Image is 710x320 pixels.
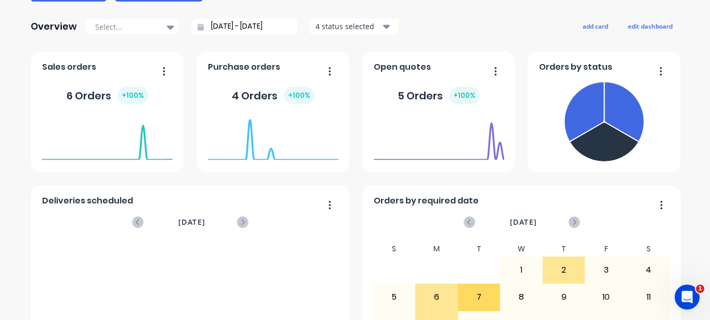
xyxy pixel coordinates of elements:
div: 4 [628,257,669,283]
div: S [373,241,416,257]
span: 1 [696,285,704,293]
div: 4 Orders [232,87,314,104]
div: 8 [501,284,542,310]
div: 7 [458,284,500,310]
span: Sales orders [42,61,96,73]
div: 5 [374,284,415,310]
span: [DATE] [178,216,205,228]
button: 4 status selected [310,19,398,34]
div: + 100 % [449,87,480,104]
div: Overview [31,16,77,37]
div: 3 [585,257,627,283]
div: F [585,241,627,257]
div: M [415,241,458,257]
div: 6 [416,284,457,310]
span: Orders by status [539,61,612,73]
div: T [543,241,585,257]
div: 11 [628,284,669,310]
div: 4 status selected [315,21,381,32]
span: Orders by required date [374,195,479,207]
span: Deliveries scheduled [42,195,133,207]
span: [DATE] [510,216,537,228]
div: + 100 % [284,87,314,104]
span: Purchase orders [208,61,280,73]
button: add card [576,19,615,33]
div: 6 Orders [67,87,148,104]
div: 1 [501,257,542,283]
iframe: Intercom live chat [675,285,700,310]
div: 2 [543,257,585,283]
div: S [627,241,670,257]
div: W [500,241,543,257]
button: edit dashboard [621,19,679,33]
div: + 100 % [117,87,148,104]
div: T [458,241,501,257]
div: 10 [585,284,627,310]
div: 9 [543,284,585,310]
div: 5 Orders [398,87,480,104]
span: Open quotes [374,61,431,73]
